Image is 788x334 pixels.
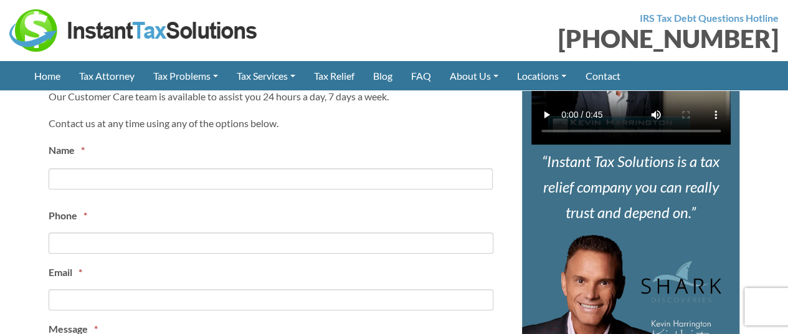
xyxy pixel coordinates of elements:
[25,61,70,90] a: Home
[49,209,87,222] label: Phone
[49,266,82,279] label: Email
[402,61,440,90] a: FAQ
[440,61,508,90] a: About Us
[9,9,259,52] img: Instant Tax Solutions Logo
[9,23,259,35] a: Instant Tax Solutions Logo
[364,61,402,90] a: Blog
[305,61,364,90] a: Tax Relief
[70,61,144,90] a: Tax Attorney
[404,26,779,51] div: [PHONE_NUMBER]
[542,152,719,221] i: Instant Tax Solutions is a tax relief company you can really trust and depend on.
[49,115,503,131] p: Contact us at any time using any of the options below.
[508,61,576,90] a: Locations
[640,12,779,24] strong: IRS Tax Debt Questions Hotline
[576,61,629,90] a: Contact
[227,61,305,90] a: Tax Services
[49,88,503,105] p: Our Customer Care team is available to assist you 24 hours a day, 7 days a week.
[49,144,85,157] label: Name
[144,61,227,90] a: Tax Problems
